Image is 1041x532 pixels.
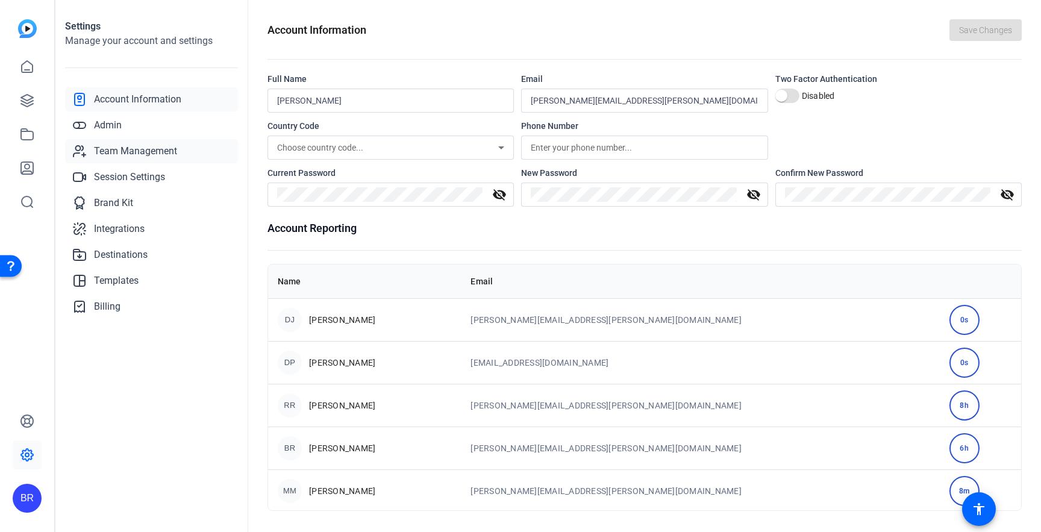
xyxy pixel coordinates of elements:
span: Admin [94,118,122,133]
a: Team Management [65,139,238,163]
span: Integrations [94,222,145,236]
a: Account Information [65,87,238,111]
a: Templates [65,269,238,293]
h2: Manage your account and settings [65,34,238,48]
input: Enter your name... [277,93,504,108]
a: Destinations [65,243,238,267]
h1: Account Information [267,22,366,39]
h1: Account Reporting [267,220,1022,237]
a: Session Settings [65,165,238,189]
td: [PERSON_NAME][EMAIL_ADDRESS][PERSON_NAME][DOMAIN_NAME] [461,384,939,427]
span: [PERSON_NAME] [309,314,375,326]
div: 0s [949,348,980,378]
div: Email [521,73,767,85]
h1: Settings [65,19,238,34]
div: Confirm New Password [775,167,1022,179]
div: RR [278,393,302,418]
div: Current Password [267,167,514,179]
div: MM [278,479,302,503]
a: Billing [65,295,238,319]
span: Session Settings [94,170,165,184]
a: Integrations [65,217,238,241]
th: Name [268,264,461,298]
div: New Password [521,167,767,179]
img: blue-gradient.svg [18,19,37,38]
mat-icon: visibility_off [739,187,768,202]
div: 6h [949,433,980,463]
div: Two Factor Authentication [775,73,1022,85]
input: Enter your email... [531,93,758,108]
mat-icon: accessibility [972,502,986,516]
div: BR [278,436,302,460]
div: 8h [949,390,980,421]
td: [PERSON_NAME][EMAIL_ADDRESS][PERSON_NAME][DOMAIN_NAME] [461,298,939,341]
span: [PERSON_NAME] [309,399,375,412]
div: Country Code [267,120,514,132]
span: [PERSON_NAME] [309,442,375,454]
td: [EMAIL_ADDRESS][DOMAIN_NAME] [461,341,939,384]
mat-icon: visibility_off [993,187,1022,202]
div: 8m [949,476,980,506]
div: 0s [949,305,980,335]
div: DP [278,351,302,375]
th: Email [461,264,939,298]
div: BR [13,484,42,513]
a: Brand Kit [65,191,238,215]
span: [PERSON_NAME] [309,357,375,369]
td: [PERSON_NAME][EMAIL_ADDRESS][PERSON_NAME][DOMAIN_NAME] [461,469,939,512]
span: Billing [94,299,120,314]
div: Full Name [267,73,514,85]
span: Team Management [94,144,177,158]
input: Enter your phone number... [531,140,758,155]
div: DJ [278,308,302,332]
td: [PERSON_NAME][EMAIL_ADDRESS][PERSON_NAME][DOMAIN_NAME] [461,427,939,469]
span: Destinations [94,248,148,262]
span: Templates [94,274,139,288]
label: Disabled [799,90,835,102]
span: [PERSON_NAME] [309,485,375,497]
span: Choose country code... [277,143,363,152]
span: Account Information [94,92,181,107]
mat-icon: visibility_off [485,187,514,202]
span: Brand Kit [94,196,133,210]
div: Phone Number [521,120,767,132]
a: Admin [65,113,238,137]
